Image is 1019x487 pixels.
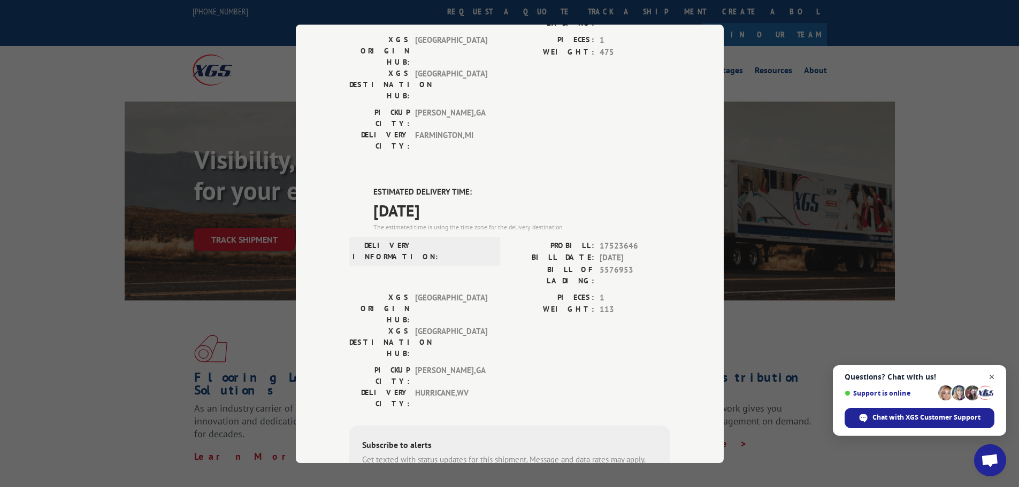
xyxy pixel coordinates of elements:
span: HURRICANE , WV [415,386,487,409]
span: [GEOGRAPHIC_DATA] [415,34,487,68]
span: [GEOGRAPHIC_DATA] [415,325,487,359]
span: 1 [600,34,670,47]
div: Open chat [974,444,1006,476]
span: [GEOGRAPHIC_DATA] [415,291,487,325]
span: Questions? Chat with us! [845,373,994,381]
span: 5576953 [600,6,670,29]
label: DELIVERY CITY: [349,386,410,409]
span: 1 [600,291,670,304]
label: BILL OF LADING: [510,6,594,29]
label: WEIGHT: [510,46,594,58]
span: Support is online [845,389,934,397]
div: Subscribe to alerts [362,438,657,453]
span: [DATE] [373,198,670,222]
div: The estimated time is using the time zone for the delivery destination. [373,222,670,231]
label: PICKUP CITY: [349,364,410,386]
span: [DATE] [600,252,670,264]
label: DELIVERY INFORMATION: [353,239,413,262]
span: Close chat [985,370,999,384]
label: WEIGHT: [510,304,594,316]
label: XGS DESTINATION HUB: [349,325,410,359]
span: 113 [600,304,670,316]
label: XGS ORIGIN HUB: [349,291,410,325]
span: [GEOGRAPHIC_DATA] [415,68,487,102]
label: BILL DATE: [510,252,594,264]
span: Chat with XGS Customer Support [872,413,980,422]
span: [PERSON_NAME] , GA [415,107,487,129]
span: FARMINGTON , MI [415,129,487,152]
span: [PERSON_NAME] , GA [415,364,487,386]
label: BILL OF LADING: [510,264,594,286]
div: Get texted with status updates for this shipment. Message and data rates may apply. Message frequ... [362,453,657,477]
span: 475 [600,46,670,58]
label: XGS DESTINATION HUB: [349,68,410,102]
label: PIECES: [510,291,594,304]
label: PROBILL: [510,239,594,252]
label: DELIVERY CITY: [349,129,410,152]
span: 17523646 [600,239,670,252]
label: PIECES: [510,34,594,47]
div: Chat with XGS Customer Support [845,408,994,428]
label: ESTIMATED DELIVERY TIME: [373,186,670,198]
label: PICKUP CITY: [349,107,410,129]
label: XGS ORIGIN HUB: [349,34,410,68]
span: 5576953 [600,264,670,286]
